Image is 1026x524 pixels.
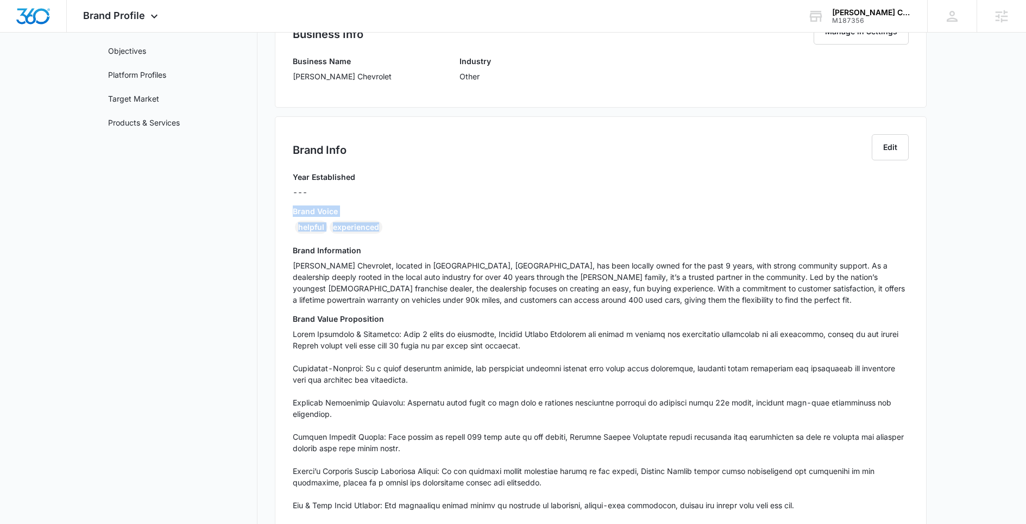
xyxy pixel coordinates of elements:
[295,221,328,234] div: helpful
[293,71,392,82] p: [PERSON_NAME] Chevrolet
[293,205,909,217] h3: Brand Voice
[293,26,363,42] h2: Business Info
[460,55,491,67] h3: Industry
[83,10,145,21] span: Brand Profile
[832,17,911,24] div: account id
[108,93,159,104] a: Target Market
[460,71,491,82] p: Other
[293,245,909,256] h3: Brand Information
[293,186,355,198] p: ---
[293,142,347,158] h2: Brand Info
[293,171,355,183] h3: Year Established
[108,69,166,80] a: Platform Profiles
[108,117,180,128] a: Products & Services
[293,260,909,305] p: [PERSON_NAME] Chevrolet, located in [GEOGRAPHIC_DATA], [GEOGRAPHIC_DATA], has been locally owned ...
[872,134,909,160] button: Edit
[293,55,392,67] h3: Business Name
[832,8,911,17] div: account name
[330,221,382,234] div: experienced
[108,45,146,57] a: Objectives
[293,313,909,325] h3: Brand Value Proposition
